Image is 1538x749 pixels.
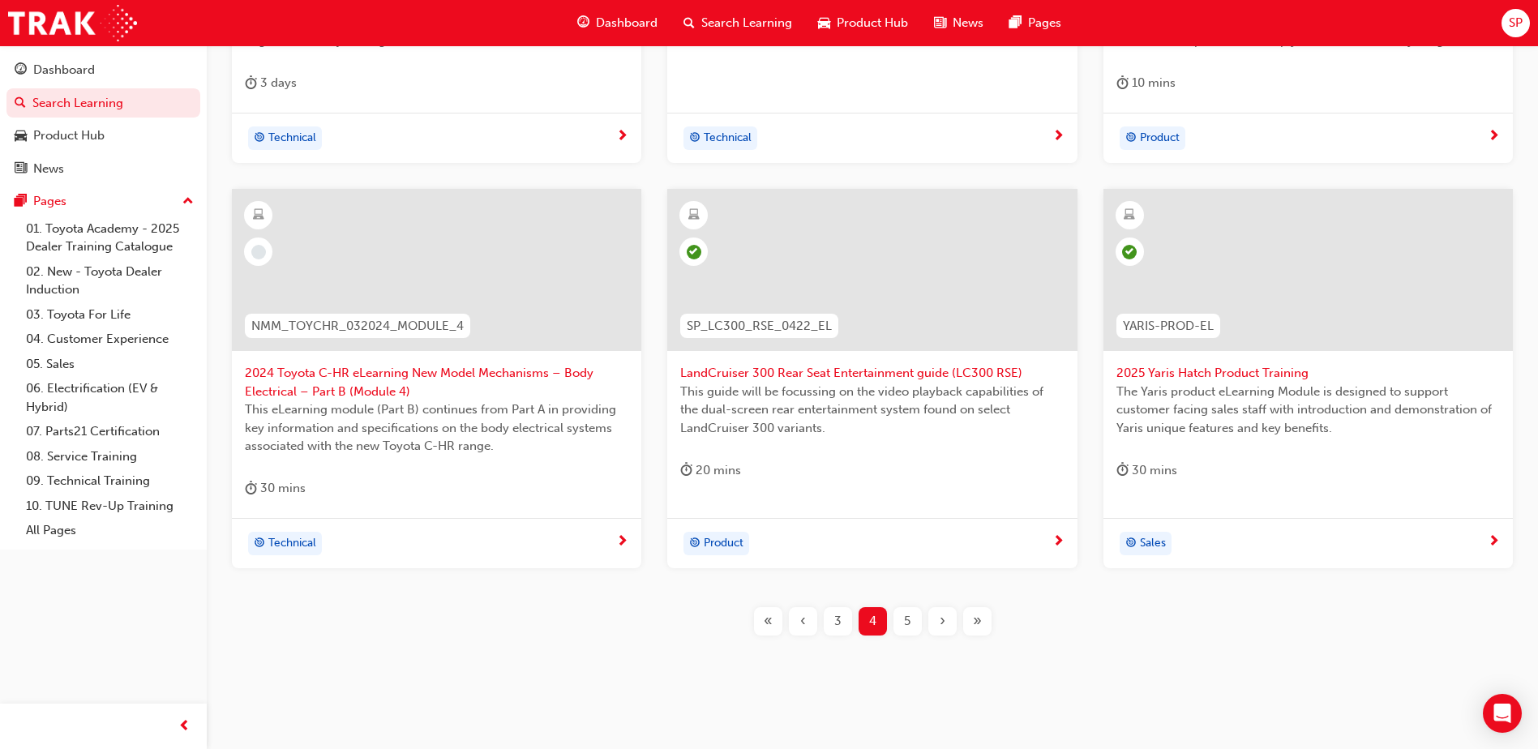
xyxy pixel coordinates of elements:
[701,14,792,32] span: Search Learning
[19,259,200,302] a: 02. New - Toyota Dealer Induction
[19,352,200,377] a: 05. Sales
[6,186,200,216] button: Pages
[818,13,830,33] span: car-icon
[232,189,641,568] a: NMM_TOYCHR_032024_MODULE_42024 Toyota C-HR eLearning New Model Mechanisms – Body Electrical – Par...
[268,534,316,553] span: Technical
[19,302,200,327] a: 03. Toyota For Life
[253,205,264,226] span: learningResourceType_ELEARNING-icon
[616,535,628,550] span: next-icon
[596,14,658,32] span: Dashboard
[1140,129,1180,148] span: Product
[1140,534,1166,553] span: Sales
[19,327,200,352] a: 04. Customer Experience
[251,245,266,259] span: learningRecordVerb_NONE-icon
[1122,245,1137,259] span: learningRecordVerb_PASS-icon
[1116,73,1176,93] div: 10 mins
[182,191,194,212] span: up-icon
[19,518,200,543] a: All Pages
[1502,9,1530,37] button: SP
[953,14,983,32] span: News
[245,400,628,456] span: This eLearning module (Part B) continues from Part A in providing key information and specificati...
[268,129,316,148] span: Technical
[940,612,945,631] span: ›
[1116,460,1177,481] div: 30 mins
[1123,317,1214,336] span: YARIS-PROD-EL
[15,63,27,78] span: guage-icon
[704,534,743,553] span: Product
[689,533,700,554] span: target-icon
[245,73,257,93] span: duration-icon
[1488,130,1500,144] span: next-icon
[15,195,27,209] span: pages-icon
[6,52,200,186] button: DashboardSearch LearningProduct HubNews
[577,13,589,33] span: guage-icon
[245,478,306,499] div: 30 mins
[890,607,925,636] button: Page 5
[1009,13,1022,33] span: pages-icon
[820,607,855,636] button: Page 3
[786,607,820,636] button: Previous page
[254,128,265,149] span: target-icon
[689,128,700,149] span: target-icon
[8,5,137,41] img: Trak
[1052,535,1065,550] span: next-icon
[704,129,752,148] span: Technical
[6,154,200,184] a: News
[805,6,921,40] a: car-iconProduct Hub
[19,469,200,494] a: 09. Technical Training
[921,6,996,40] a: news-iconNews
[19,494,200,519] a: 10. TUNE Rev-Up Training
[960,607,995,636] button: Last page
[925,607,960,636] button: Next page
[680,460,692,481] span: duration-icon
[15,96,26,111] span: search-icon
[1103,189,1513,568] a: YARIS-PROD-EL2025 Yaris Hatch Product TrainingThe Yaris product eLearning Module is designed to s...
[251,317,464,336] span: NMM_TOYCHR_032024_MODULE_4
[178,717,191,737] span: prev-icon
[616,130,628,144] span: next-icon
[688,205,700,226] span: learningResourceType_ELEARNING-icon
[254,533,265,554] span: target-icon
[1116,460,1129,481] span: duration-icon
[996,6,1074,40] a: pages-iconPages
[973,612,982,631] span: »
[869,612,876,631] span: 4
[1124,205,1135,226] span: learningResourceType_ELEARNING-icon
[680,383,1064,438] span: This guide will be focussing on the video playback capabilities of the dual-screen rear entertain...
[245,364,628,400] span: 2024 Toyota C-HR eLearning New Model Mechanisms – Body Electrical – Part B (Module 4)
[245,478,257,499] span: duration-icon
[687,245,701,259] span: learningRecordVerb_COMPLETE-icon
[6,88,200,118] a: Search Learning
[6,121,200,151] a: Product Hub
[1028,14,1061,32] span: Pages
[1483,694,1522,733] div: Open Intercom Messenger
[680,460,741,481] div: 20 mins
[667,189,1077,568] a: SP_LC300_RSE_0422_ELLandCruiser 300 Rear Seat Entertainment guide (LC300 RSE)This guide will be f...
[1052,130,1065,144] span: next-icon
[19,419,200,444] a: 07. Parts21 Certification
[800,612,806,631] span: ‹
[764,612,773,631] span: «
[1488,535,1500,550] span: next-icon
[1116,364,1500,383] span: 2025 Yaris Hatch Product Training
[670,6,805,40] a: search-iconSearch Learning
[1125,533,1137,554] span: target-icon
[687,317,832,336] span: SP_LC300_RSE_0422_EL
[15,162,27,177] span: news-icon
[33,61,95,79] div: Dashboard
[15,129,27,143] span: car-icon
[855,607,890,636] button: Page 4
[1509,14,1523,32] span: SP
[751,607,786,636] button: First page
[33,126,105,145] div: Product Hub
[1116,73,1129,93] span: duration-icon
[564,6,670,40] a: guage-iconDashboard
[1125,128,1137,149] span: target-icon
[245,73,297,93] div: 3 days
[837,14,908,32] span: Product Hub
[834,612,842,631] span: 3
[33,192,66,211] div: Pages
[19,444,200,469] a: 08. Service Training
